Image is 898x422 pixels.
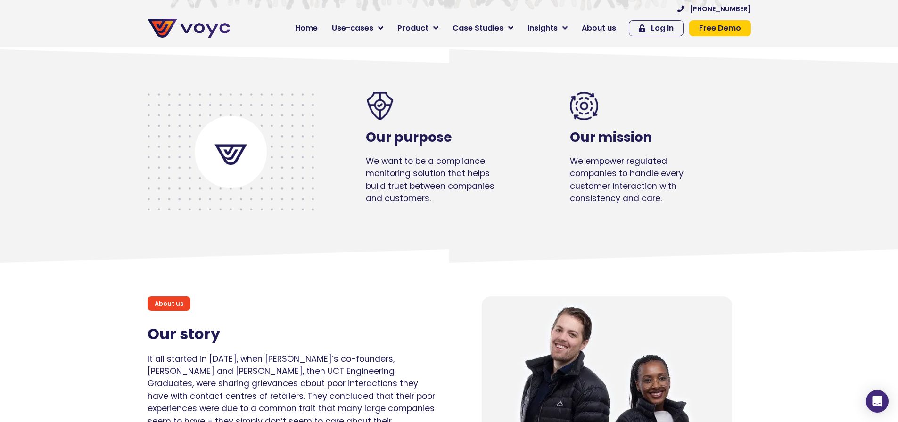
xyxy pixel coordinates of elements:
[295,23,318,34] span: Home
[570,155,708,205] p: We empower regulated companies to handle every customer interaction with consistency and care.
[148,296,190,311] div: About us
[325,19,390,38] a: Use-cases
[366,155,504,205] p: We want to be a compliance monitoring solution that helps build trust between companies and custo...
[520,19,575,38] a: Insights
[651,24,674,32] span: Log In
[689,20,751,36] a: Free Demo
[699,24,741,32] span: Free Demo
[453,23,503,34] span: Case Studies
[866,390,889,413] div: Open Intercom Messenger
[366,130,504,146] h2: Our purpose
[445,19,520,38] a: Case Studies
[332,23,373,34] span: Use-cases
[575,19,623,38] a: About us
[288,19,325,38] a: Home
[148,19,230,38] img: voyc-full-logo
[148,325,435,343] h2: Our story
[148,93,314,210] img: voyc-logo-mark-03
[690,4,751,14] span: [PHONE_NUMBER]
[582,23,616,34] span: About us
[677,6,751,12] a: [PHONE_NUMBER]
[366,92,394,120] img: trusted
[397,23,428,34] span: Product
[570,92,598,120] img: consistency
[527,23,558,34] span: Insights
[570,130,708,146] h2: Our mission
[629,20,684,36] a: Log In
[390,19,445,38] a: Product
